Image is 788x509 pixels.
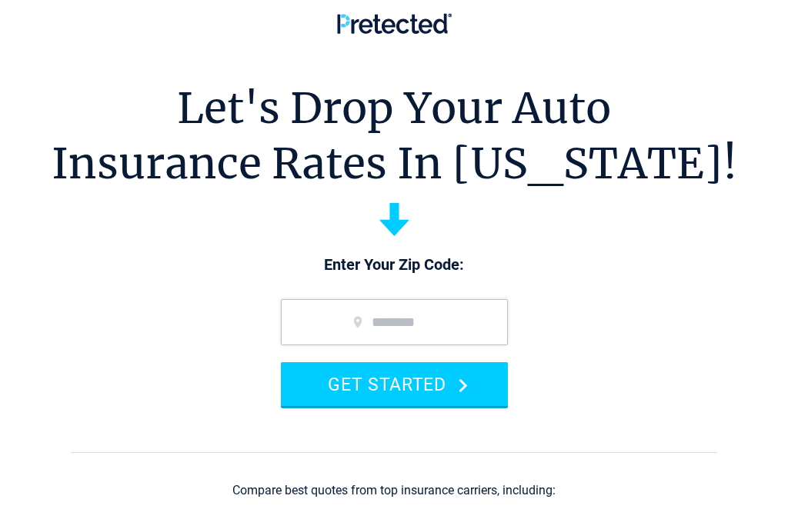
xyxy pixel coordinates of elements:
[232,484,556,497] div: Compare best quotes from top insurance carriers, including:
[265,254,523,276] p: Enter Your Zip Code:
[337,13,452,34] img: Pretected Logo
[281,362,508,406] button: GET STARTED
[281,299,508,345] input: zip code
[52,81,737,191] h1: Let's Drop Your Auto Insurance Rates In [US_STATE]!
